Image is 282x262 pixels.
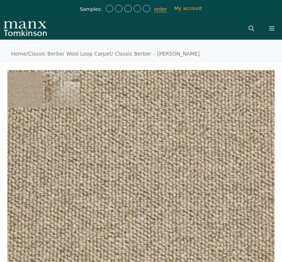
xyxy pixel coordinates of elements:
[11,51,271,57] nav: Breadcrumb
[28,51,111,57] a: Classic Berber Wool Loop Carpet
[45,72,80,107] img: Classic Berber
[80,6,104,13] span: Samples:
[154,6,167,12] a: order
[7,72,43,107] img: Classic Berber Juliet Pistachio
[4,17,47,40] img: Manx Tomkinson
[241,17,262,40] a: Open Search Bar
[174,6,202,11] a: My account
[11,51,26,57] a: Home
